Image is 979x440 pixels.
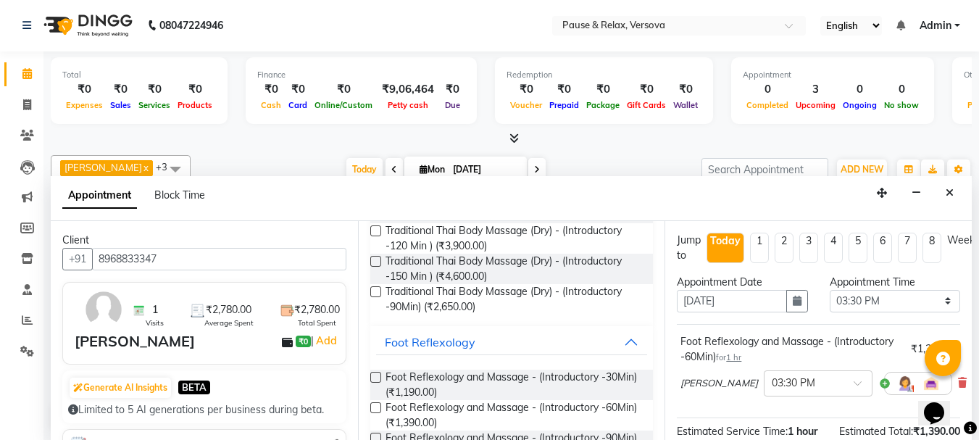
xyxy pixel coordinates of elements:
input: Search by Name/Mobile/Email/Code [92,248,346,270]
input: 2025-09-01 [449,159,521,180]
span: BETA [178,381,210,394]
span: Appointment [62,183,137,209]
li: 8 [922,233,941,263]
div: ₹0 [623,81,670,98]
div: Appointment Time [830,275,960,290]
a: Add [314,332,339,349]
div: ₹0 [257,81,285,98]
div: ₹1,390.00 [911,341,957,357]
li: 7 [898,233,917,263]
div: ₹0 [507,81,546,98]
span: Foot Reflexology and Massage - (Introductory -60Min) (₹1,390.00) [386,400,642,431]
div: Appointment [743,69,922,81]
span: ADD NEW [841,164,883,175]
span: Upcoming [792,100,839,110]
span: Wallet [670,100,701,110]
li: 3 [799,233,818,263]
span: Average Spent [204,317,254,328]
small: for [716,352,741,362]
div: Finance [257,69,465,81]
span: Admin [920,18,951,33]
div: ₹9,06,464 [376,81,440,98]
span: 1 hr [726,352,741,362]
div: Foot Reflexology and Massage - (Introductory -60Min) [680,334,905,365]
span: Petty cash [384,100,432,110]
div: ₹0 [62,81,107,98]
button: Generate AI Insights [70,378,171,398]
span: ₹0 [296,336,311,347]
span: Gift Cards [623,100,670,110]
div: ₹0 [546,81,583,98]
input: Search Appointment [701,158,828,180]
li: 2 [775,233,793,263]
img: Hairdresser.png [896,375,914,392]
div: ₹0 [135,81,174,98]
span: No show [880,100,922,110]
span: | [311,332,339,349]
span: Cash [257,100,285,110]
span: Prepaid [546,100,583,110]
span: Total Spent [298,317,336,328]
li: 5 [849,233,867,263]
span: Package [583,100,623,110]
span: Sales [107,100,135,110]
div: ₹0 [670,81,701,98]
span: ₹2,780.00 [294,302,340,317]
button: Foot Reflexology [376,329,648,355]
span: Traditional Thai Body Massage (Dry) - (Introductory -90Min) (₹2,650.00) [386,284,642,315]
span: Products [174,100,216,110]
span: Traditional Thai Body Massage (Dry) - (Introductory -150 Min ) (₹4,600.00) [386,254,642,284]
span: +3 [156,161,178,173]
div: Redemption [507,69,701,81]
span: Block Time [154,188,205,202]
div: ₹0 [583,81,623,98]
span: Voucher [507,100,546,110]
div: Appointment Date [677,275,807,290]
span: Today [346,158,383,180]
span: Card [285,100,311,110]
span: Ongoing [839,100,880,110]
li: 1 [750,233,769,263]
span: [PERSON_NAME] [680,376,758,391]
div: ₹0 [311,81,376,98]
b: 08047224946 [159,5,223,46]
span: Services [135,100,174,110]
div: Client [62,233,346,248]
span: ₹1,390.00 [913,425,960,438]
div: 0 [743,81,792,98]
iframe: chat widget [918,382,965,426]
span: Completed [743,100,792,110]
div: 3 [792,81,839,98]
button: +91 [62,248,93,270]
span: 1 hour [788,425,817,438]
div: [PERSON_NAME] [75,331,195,352]
span: Online/Custom [311,100,376,110]
button: Close [939,182,960,204]
img: logo [37,5,136,46]
div: ₹0 [107,81,135,98]
div: ₹0 [440,81,465,98]
span: Estimated Service Time: [677,425,788,438]
div: 0 [839,81,880,98]
span: [PERSON_NAME] [64,162,142,173]
div: ₹0 [174,81,216,98]
span: Traditional Thai Body Massage (Dry) - (Introductory -120 Min ) (₹3,900.00) [386,223,642,254]
span: Expenses [62,100,107,110]
img: avatar [83,289,125,331]
div: 0 [880,81,922,98]
div: Total [62,69,216,81]
div: ₹0 [285,81,311,98]
div: Limited to 5 AI generations per business during beta. [68,402,341,418]
span: 1 [152,302,158,317]
span: Mon [416,164,449,175]
button: ADD NEW [837,159,887,180]
input: yyyy-mm-dd [677,290,786,312]
img: Interior.png [922,375,940,392]
span: Due [441,100,464,110]
li: 6 [873,233,892,263]
a: x [142,162,149,173]
div: Foot Reflexology [385,333,475,351]
div: Today [710,233,741,249]
div: Jump to [677,233,701,263]
li: 4 [824,233,843,263]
